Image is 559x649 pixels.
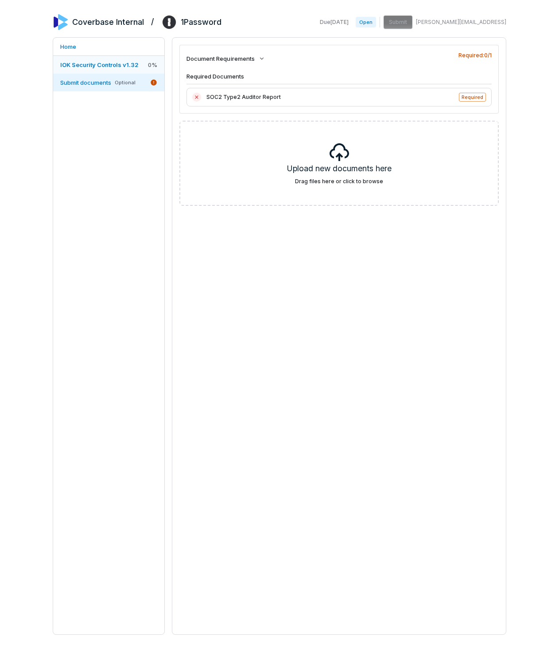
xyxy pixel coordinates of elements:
h4: Required Documents [186,72,492,84]
span: 0 % [148,61,157,69]
h5: Upload new documents here [287,163,392,178]
span: [PERSON_NAME][EMAIL_ADDRESS] [416,19,506,26]
span: Document Requirements [186,55,255,63]
h2: 1Password [181,16,221,28]
a: IOK Security Controls v1.320% [53,56,164,74]
span: Due [DATE] [320,19,349,26]
button: Document Requirements [184,49,268,68]
label: Drag files here or click to browse [295,178,383,185]
span: Required [459,93,486,102]
h2: Coverbase Internal [72,16,144,28]
h2: / [151,14,154,28]
a: Submit documentsOptional [53,74,164,91]
span: SOC2 Type2 Auditor Report [206,93,454,102]
span: Optional [115,79,136,86]
a: Home [53,38,164,55]
span: Open [356,17,376,28]
span: IOK Security Controls v1.32 [60,61,139,68]
span: Required: 0 / 1 [458,52,492,59]
span: Submit documents [60,79,111,86]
